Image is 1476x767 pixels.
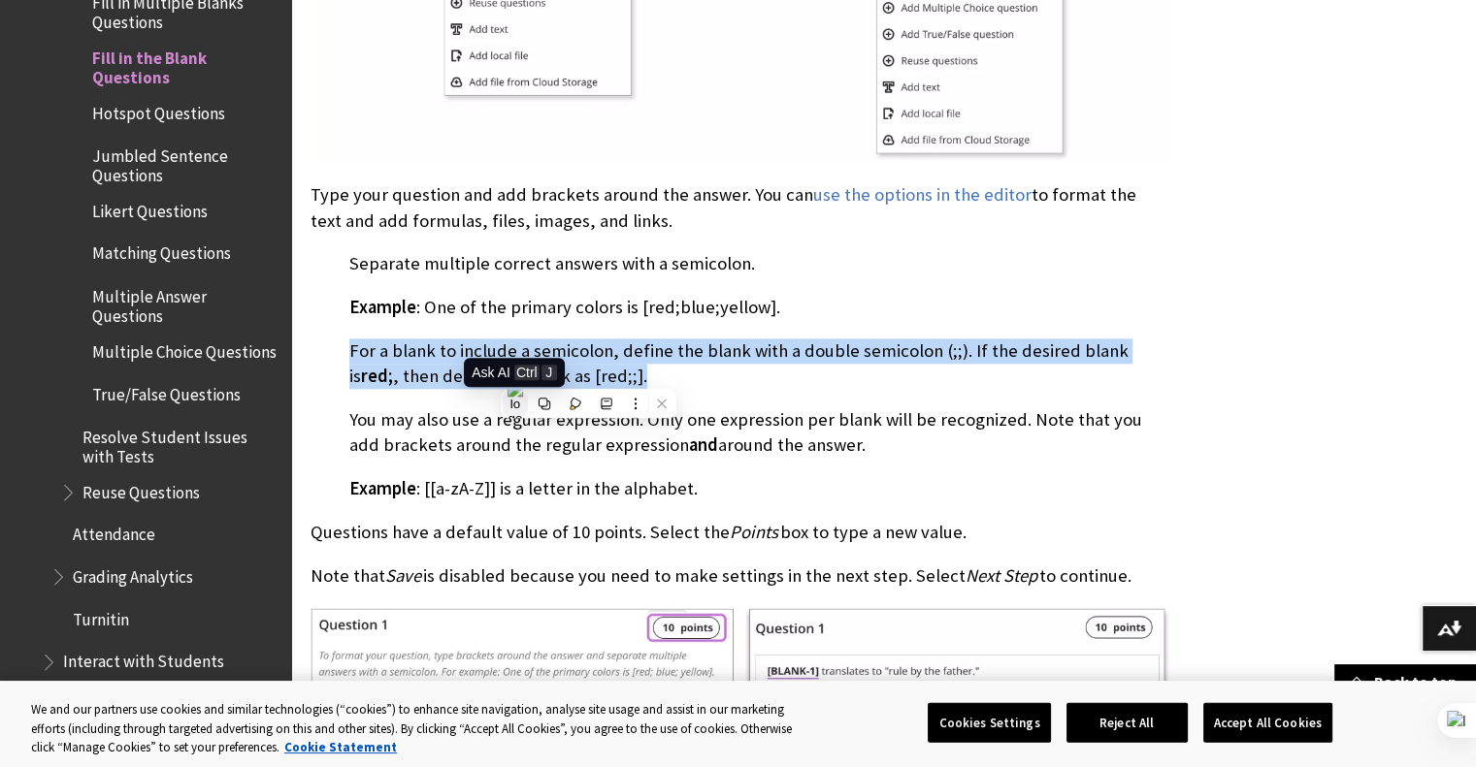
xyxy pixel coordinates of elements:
span: Turnitin [73,602,129,628]
span: Example [349,477,416,499]
span: Interact with Students [63,645,224,671]
button: Reject All [1066,702,1188,743]
p: : [[a-zA-Z]] is a letter in the alphabet. [311,476,1169,501]
p: Separate multiple correct answers with a semicolon. [311,251,1169,276]
span: Points [730,521,778,543]
span: Grading Analytics [73,559,193,586]
a: More information about your privacy, opens in a new tab [284,739,397,755]
p: Note that is disabled because you need to make settings in the next step. Select to continue. [311,563,1169,589]
span: Save [385,564,421,587]
span: True/False Questions [92,377,241,403]
span: Example [349,296,416,318]
span: Attendance [73,518,155,544]
span: Reuse Questions [82,475,200,501]
span: Multiple Choice Questions [92,335,277,361]
span: Fill in the Blank Questions [92,42,278,87]
span: Resolve Student Issues with Tests [82,420,278,465]
button: Cookies Settings [928,702,1050,743]
span: Likert Questions [92,195,208,221]
p: : One of the primary colors is [red;blue;yellow]. [311,295,1169,320]
span: red; [361,365,393,387]
p: You may also use a regular expression. Only one expression per blank will be recognized. Note tha... [311,407,1169,458]
p: Type your question and add brackets around the answer. You can to format the text and add formula... [311,182,1169,233]
span: and [689,433,718,456]
p: For a blank to include a semicolon, define the blank with a double semicolon (;;). If the desired... [311,338,1169,389]
div: We and our partners use cookies and similar technologies (“cookies”) to enhance site navigation, ... [31,700,812,757]
span: Matching Questions [92,238,231,264]
span: Jumbled Sentence Questions [92,140,278,185]
span: Next Step [966,564,1037,587]
p: Questions have a default value of 10 points. Select the box to type a new value. [311,520,1169,545]
a: use the options in the editor [813,183,1032,207]
span: Hotspot Questions [92,97,225,123]
button: Accept All Cookies [1203,702,1332,743]
span: Multiple Answer Questions [92,279,278,325]
button: Close [1424,701,1466,744]
a: Back to top [1334,664,1476,700]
